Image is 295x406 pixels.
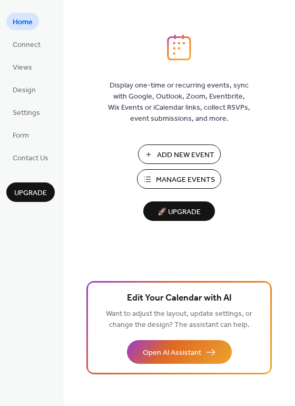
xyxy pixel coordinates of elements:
[6,58,38,75] a: Views
[150,205,209,219] span: 🚀 Upgrade
[127,340,232,364] button: Open AI Assistant
[13,62,32,73] span: Views
[6,182,55,202] button: Upgrade
[108,80,250,124] span: Display one-time or recurring events, sync with Google, Outlook, Zoom, Eventbrite, Wix Events or ...
[6,35,47,53] a: Connect
[13,108,40,119] span: Settings
[106,307,252,332] span: Want to adjust the layout, update settings, or change the design? The assistant can help.
[6,126,35,143] a: Form
[138,144,221,164] button: Add New Event
[127,291,232,306] span: Edit Your Calendar with AI
[13,17,33,28] span: Home
[167,34,191,61] img: logo_icon.svg
[156,175,215,186] span: Manage Events
[157,150,214,161] span: Add New Event
[13,153,48,164] span: Contact Us
[13,85,36,96] span: Design
[13,40,41,51] span: Connect
[143,201,215,221] button: 🚀 Upgrade
[143,347,201,359] span: Open AI Assistant
[6,149,55,166] a: Contact Us
[13,130,29,141] span: Form
[137,169,221,189] button: Manage Events
[6,81,42,98] a: Design
[6,103,46,121] a: Settings
[6,13,39,30] a: Home
[14,188,47,199] span: Upgrade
